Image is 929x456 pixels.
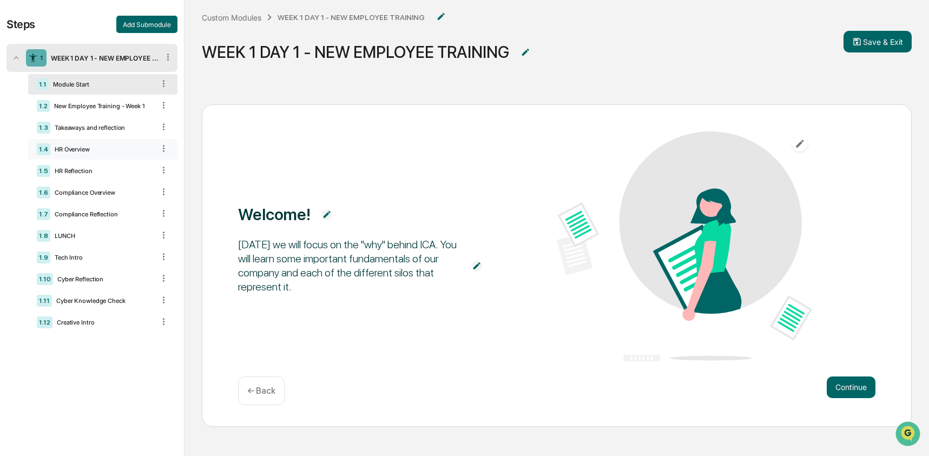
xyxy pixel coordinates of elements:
a: 🖐️Preclearance [6,132,74,151]
div: 1.5 [37,165,50,177]
span: Data Lookup [22,157,68,168]
div: 1.3 [37,122,50,134]
div: HR Overview [50,146,154,153]
div: Cyber Knowledge Check [52,297,154,305]
button: Start new chat [184,86,197,99]
span: Preclearance [22,136,70,147]
div: WEEK 1 DAY 1 - NEW EMPLOYEE TRAINING [47,54,159,62]
span: Attestations [89,136,134,147]
div: 🖐️ [11,137,19,146]
div: Start new chat [37,83,177,94]
div: HR Reflection [50,167,154,175]
div: Compliance Overview [50,189,154,196]
img: Additional Document Icon [471,261,482,272]
img: Additional Document Icon [436,11,446,22]
p: ← Back [247,386,275,396]
iframe: Open customer support [894,420,924,450]
div: 1.6 [37,187,50,199]
img: Additional Document Icon [321,209,332,220]
button: Save & Exit [844,31,912,52]
div: Steps [6,18,35,31]
div: 1.11 [37,295,52,307]
div: Cyber Reflection [53,275,154,283]
div: 1.7 [37,208,50,220]
div: New Employee Training - Week 1 [50,102,154,110]
div: 🔎 [11,158,19,167]
a: 🔎Data Lookup [6,153,73,172]
a: Powered byPylon [76,183,131,191]
div: 1.4 [37,143,50,155]
a: 🗄️Attestations [74,132,139,151]
div: Tech Intro [50,254,154,261]
div: 1 [40,54,43,62]
div: Takeaways and reflection [50,124,154,131]
div: 1.1 [37,78,49,90]
div: WEEK 1 DAY 1 - NEW EMPLOYEE TRAINING [278,13,425,22]
div: Compliance Reflection [50,210,154,218]
div: 1.12 [37,316,52,328]
div: 1.2 [37,100,50,112]
img: Additional Document Icon [520,47,531,58]
div: 1.10 [37,273,53,285]
div: Module Start [49,81,154,88]
div: Creative Intro [52,319,154,326]
div: Welcome! [238,204,311,224]
div: [DATE] we will focus on the "why" behind ICA. You will learn some important fundamentals of our c... [238,237,461,294]
div: WEEK 1 DAY 1 - NEW EMPLOYEE TRAINING [202,42,509,62]
span: Pylon [108,183,131,191]
div: 1.8 [37,230,50,242]
div: 1.9 [37,252,50,263]
img: 1746055101610-c473b297-6a78-478c-a979-82029cc54cd1 [11,83,30,102]
div: We're available if you need us! [37,94,137,102]
button: Add Submodule [116,16,177,33]
p: How can we help? [11,23,197,40]
button: Continue [827,376,875,398]
img: Welcome! [557,131,812,361]
div: Custom Modules [202,13,261,22]
div: 🗄️ [78,137,87,146]
div: LUNCH [50,232,154,240]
